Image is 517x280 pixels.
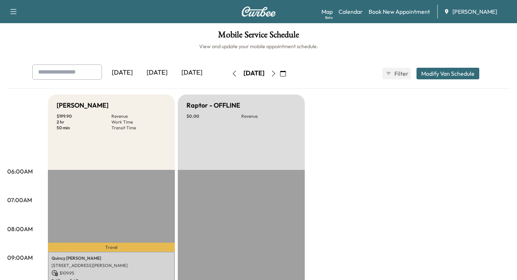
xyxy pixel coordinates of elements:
p: $ 199.90 [57,113,111,119]
p: $ 0.00 [186,113,241,119]
h5: [PERSON_NAME] [57,100,108,110]
p: [STREET_ADDRESS][PERSON_NAME] [52,263,171,268]
p: 06:00AM [7,167,33,176]
p: Quincy [PERSON_NAME] [52,255,171,261]
div: [DATE] [140,64,175,81]
span: Filter [394,69,407,78]
p: 08:00AM [7,225,33,233]
button: Modify Van Schedule [417,68,479,79]
div: [DATE] [243,69,264,78]
p: Revenue [111,113,166,119]
a: Book New Appointment [369,7,430,16]
p: 50 min [57,125,111,131]
p: Travel [48,243,175,251]
button: Filter [382,68,411,79]
span: [PERSON_NAME] [452,7,497,16]
img: Curbee Logo [241,7,276,17]
h5: Raptor - OFFLINE [186,100,240,110]
div: [DATE] [105,64,140,81]
a: Calendar [338,7,363,16]
p: 07:00AM [7,196,32,204]
p: $ 109.95 [52,270,171,276]
h6: View and update your mobile appointment schedule. [7,43,510,50]
div: [DATE] [175,64,209,81]
div: Beta [325,15,333,20]
p: 2 hr [57,119,111,125]
p: Revenue [241,113,296,119]
p: 09:00AM [7,253,33,262]
h1: Mobile Service Schedule [7,30,510,43]
a: MapBeta [321,7,333,16]
p: Work Time [111,119,166,125]
p: Transit Time [111,125,166,131]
